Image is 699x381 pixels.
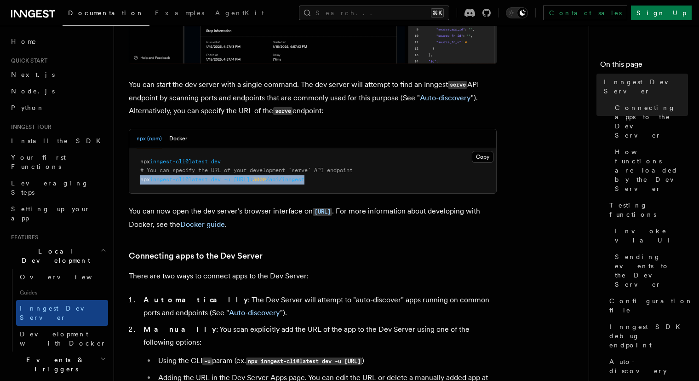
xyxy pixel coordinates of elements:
span: Inngest Dev Server [20,305,98,321]
p: There are two ways to connect apps to the Dev Server: [129,270,497,283]
a: Inngest Dev Server [600,74,688,99]
span: npx [140,158,150,165]
span: dev [211,176,221,183]
span: Invoke via UI [615,226,688,245]
span: Connecting apps to the Dev Server [615,103,688,140]
code: [URL] [313,208,332,216]
a: Contact sales [543,6,627,20]
a: Install the SDK [7,133,108,149]
span: Next.js [11,71,55,78]
span: Your first Functions [11,154,66,170]
a: Sending events to the Dev Server [611,248,688,293]
a: Configuration file [606,293,688,318]
span: Documentation [68,9,144,17]
button: Search...⌘K [299,6,449,20]
a: Python [7,99,108,116]
a: Your first Functions [7,149,108,175]
kbd: ⌘K [431,8,444,17]
a: Examples [149,3,210,25]
code: -u [202,358,212,365]
span: 3000 [253,176,266,183]
span: Home [11,37,37,46]
span: Overview [20,273,115,281]
span: inngest-cli@latest [150,176,208,183]
span: dev [211,158,221,165]
li: Using the CLI param (ex. ) [155,354,497,368]
a: Connecting apps to the Dev Server [611,99,688,144]
p: You can now open the dev server's browser interface on . For more information about developing wi... [129,205,497,231]
span: Development with Docker [20,330,106,347]
span: Inngest tour [7,123,52,131]
button: Local Development [7,243,108,269]
span: Quick start [7,57,47,64]
a: Auto-discovery [229,308,280,317]
span: Configuration file [609,296,693,315]
a: Sign Up [631,6,692,20]
span: Examples [155,9,204,17]
a: Testing functions [606,197,688,223]
span: Events & Triggers [7,355,100,374]
span: Sending events to the Dev Server [615,252,688,289]
a: Docker guide [180,220,225,229]
span: # You can specify the URL of your development `serve` API endpoint [140,167,353,173]
a: Overview [16,269,108,285]
li: : The Dev Server will attempt to "auto-discover" apps running on common ports and endpoints (See ... [141,294,497,319]
a: Auto-discovery [606,353,688,379]
span: Python [11,104,45,111]
a: Next.js [7,66,108,83]
button: Copy [472,151,493,163]
a: [URL] [313,207,332,215]
span: Leveraging Steps [11,179,89,196]
span: AgentKit [215,9,264,17]
a: Home [7,33,108,50]
a: Inngest SDK debug endpoint [606,318,688,353]
span: Install the SDK [11,137,106,144]
a: AgentKit [210,3,269,25]
span: Auto-discovery [609,357,688,375]
span: Setting up your app [11,205,90,222]
button: Docker [169,129,187,148]
a: Development with Docker [16,326,108,352]
a: How functions are loaded by the Dev Server [611,144,688,197]
span: Inngest SDK debug endpoint [609,322,688,350]
code: npx inngest-cli@latest dev -u [URL] [246,358,362,365]
a: Leveraging Steps [7,175,108,201]
strong: Automatically [143,295,248,304]
span: Inngest Dev Server [604,77,688,96]
span: Testing functions [609,201,688,219]
div: Local Development [7,269,108,352]
a: Connecting apps to the Dev Server [129,249,263,262]
code: serve [448,81,467,89]
code: serve [273,107,292,115]
a: Auto-discovery [420,93,471,102]
strong: Manually [143,325,216,334]
p: You can start the dev server with a single command. The dev server will attempt to find an Innges... [129,78,497,118]
span: Features [7,234,38,241]
span: Local Development [7,247,100,265]
button: Events & Triggers [7,352,108,377]
a: Inngest Dev Server [16,300,108,326]
a: Invoke via UI [611,223,688,248]
button: Toggle dark mode [506,7,528,18]
span: Guides [16,285,108,300]
h4: On this page [600,59,688,74]
a: Documentation [63,3,149,26]
a: Node.js [7,83,108,99]
a: Setting up your app [7,201,108,226]
span: inngest-cli@latest [150,158,208,165]
span: npx [140,176,150,183]
button: npx (npm) [137,129,162,148]
span: -u [224,176,230,183]
span: [URL]: [234,176,253,183]
span: How functions are loaded by the Dev Server [615,147,688,193]
span: Node.js [11,87,55,95]
span: /api/inngest [266,176,304,183]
